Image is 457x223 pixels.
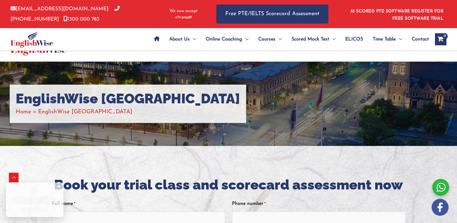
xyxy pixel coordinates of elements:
span: EnglishWise [GEOGRAPHIC_DATA] [38,109,132,115]
img: Afterpay-Logo [175,16,192,19]
aside: Header Widget 1 [347,4,446,24]
a: About UsMenu Toggle [164,29,201,50]
label: Full name [52,199,75,209]
span: Menu Toggle [329,29,336,50]
a: CoursesMenu Toggle [253,29,287,50]
a: [EMAIL_ADDRESS][DOMAIN_NAME] [11,6,108,11]
a: Scored Mock TestMenu Toggle [287,29,340,50]
h2: Book your trial class and scorecard assessment now [52,176,405,194]
a: [PHONE_NUMBER] [11,6,120,21]
img: cropped-ew-logo [11,31,53,48]
label: Phone number [232,199,266,209]
span: Courses [258,29,275,50]
span: We now accept [169,8,198,14]
span: Menu Toggle [190,29,196,50]
span: Menu Toggle [396,29,402,50]
a: AI SCORED PTE SOFTWARE REGISTER FOR FREE SOFTWARE TRIAL [350,9,444,21]
span: Menu Toggle [242,29,249,50]
a: Contact [407,29,429,50]
nav: Breadcrumbs [16,107,240,117]
span: Menu Toggle [275,29,282,50]
span: Contact [412,29,429,50]
img: white-facebook.png [432,199,449,216]
a: ELICOS [340,29,368,50]
a: Time TableMenu Toggle [368,29,407,50]
span: Scored Mock Test [291,29,329,50]
a: View Shopping Cart, empty [435,33,446,45]
h1: EnglishWise [GEOGRAPHIC_DATA] [16,91,240,107]
span: ELICOS [345,29,363,50]
nav: Site Navigation: Main Menu [149,29,429,50]
a: Free PTE/IELTS Scorecard Assessment [216,5,328,24]
a: Online CoachingMenu Toggle [201,29,253,50]
span: Time Table [373,29,396,50]
a: 1300 000 783 [63,17,99,22]
span: Online Coaching [206,29,242,50]
a: Home [16,109,31,115]
span: About Us [169,29,190,50]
